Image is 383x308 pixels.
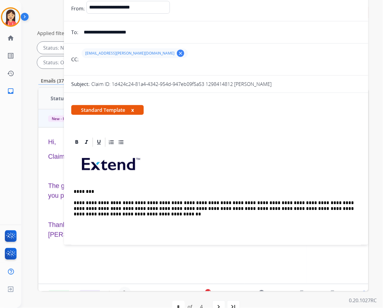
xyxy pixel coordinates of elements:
mat-icon: history [7,70,14,77]
span: New - Reply [48,290,76,297]
span: [DATE] [144,290,159,296]
p: Claim ID: 1d424c24-81a4-4342-954d-947eb09f5a53 1298414812 [PERSON_NAME] [91,80,272,88]
mat-icon: content_copy [300,290,305,296]
mat-icon: content_copy [331,290,336,296]
p: From: [71,5,85,12]
span: [EMAIL_ADDRESS][PERSON_NAME][DOMAIN_NAME] [85,51,174,56]
mat-icon: home [7,34,14,42]
p: Applied filters: [37,30,70,37]
div: Status: On Hold - Servicers [37,56,119,69]
span: Claim ID: 1d424c24-81a4-4342-954d-947eb09f5a53 1298414812 [PERSON_NAME] [48,153,292,160]
div: Bold [72,138,81,147]
span: Hi, [48,138,56,146]
span: Thanks, [PERSON_NAME] [48,221,101,238]
mat-icon: person_remove [121,289,128,297]
span: Status [51,95,66,102]
p: Emails (37) [38,77,68,85]
span: Open [350,289,362,297]
span: [DATE] [175,290,190,296]
mat-icon: check_circle [204,289,212,296]
span: [EMAIL_ADDRESS][DOMAIN_NAME] [271,289,296,297]
img: agent-avatar [107,291,111,295]
mat-icon: explore [258,289,265,297]
img: avatar [2,9,19,26]
mat-icon: list_alt [7,52,14,59]
p: Subject: [71,80,90,88]
div: Status: New - Reply [37,42,101,54]
span: Warranty Ops [79,290,111,297]
p: CC: [71,56,79,63]
mat-icon: inbox [7,87,14,95]
mat-icon: language [362,290,367,296]
button: x [131,106,134,114]
span: Re: 2fc60b40-38e0-4201-a628-83a0c0fd48a3 / 79326856 [223,290,349,296]
div: Bullet List [117,138,126,147]
div: Italic [82,138,91,147]
div: Underline [94,138,104,147]
span: New - Initial [48,115,76,122]
mat-icon: clear [178,51,183,56]
span: Standard Template [71,105,144,115]
p: 0.20.1027RC [349,297,377,304]
div: Ordered List [107,138,116,147]
span: The guest has a few small accidental holes in the fabric, which should be covered, can you please... [48,182,297,199]
p: To: [71,29,78,36]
